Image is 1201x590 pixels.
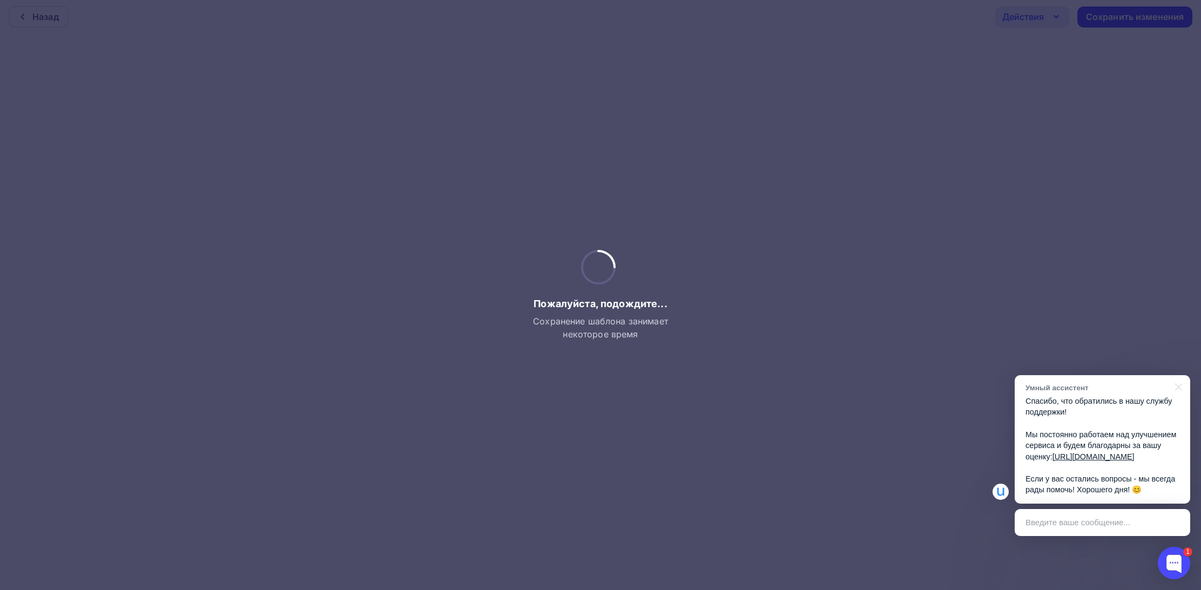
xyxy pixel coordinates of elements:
div: 1 [1183,547,1192,557]
div: Умный ассистент [1025,383,1169,393]
span: Сохранение шаблона занимает некоторое время [529,315,672,341]
a: [URL][DOMAIN_NAME] [1052,452,1135,461]
div: Введите ваше сообщение... [1015,509,1190,536]
span: Пожалуйста, подождите... [534,297,667,310]
img: Умный ассистент [993,484,1009,500]
p: Спасибо, что обратились в нашу службу поддержки! Мы постоянно работаем над улучшением сервиса и б... [1025,396,1179,496]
